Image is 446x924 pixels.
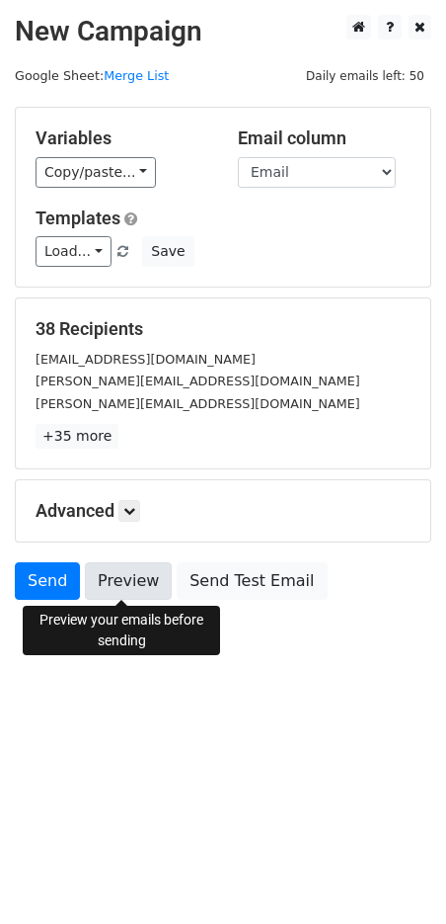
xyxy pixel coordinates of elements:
a: Merge List [104,68,169,83]
a: Preview [85,562,172,600]
a: +35 more [36,424,118,449]
small: Google Sheet: [15,68,169,83]
small: [PERSON_NAME][EMAIL_ADDRESS][DOMAIN_NAME] [36,396,360,411]
a: Templates [36,208,120,228]
h5: Variables [36,127,208,149]
a: Send Test Email [177,562,327,600]
a: Daily emails left: 50 [299,68,431,83]
a: Send [15,562,80,600]
div: Preview your emails before sending [23,606,220,655]
h5: 38 Recipients [36,318,410,340]
a: Copy/paste... [36,157,156,188]
small: [EMAIL_ADDRESS][DOMAIN_NAME] [36,352,256,367]
h5: Email column [238,127,410,149]
span: Daily emails left: 50 [299,65,431,87]
h5: Advanced [36,500,410,522]
iframe: Chat Widget [347,829,446,924]
button: Save [142,236,193,267]
h2: New Campaign [15,15,431,48]
small: [PERSON_NAME][EMAIL_ADDRESS][DOMAIN_NAME] [36,374,360,388]
a: Load... [36,236,111,267]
